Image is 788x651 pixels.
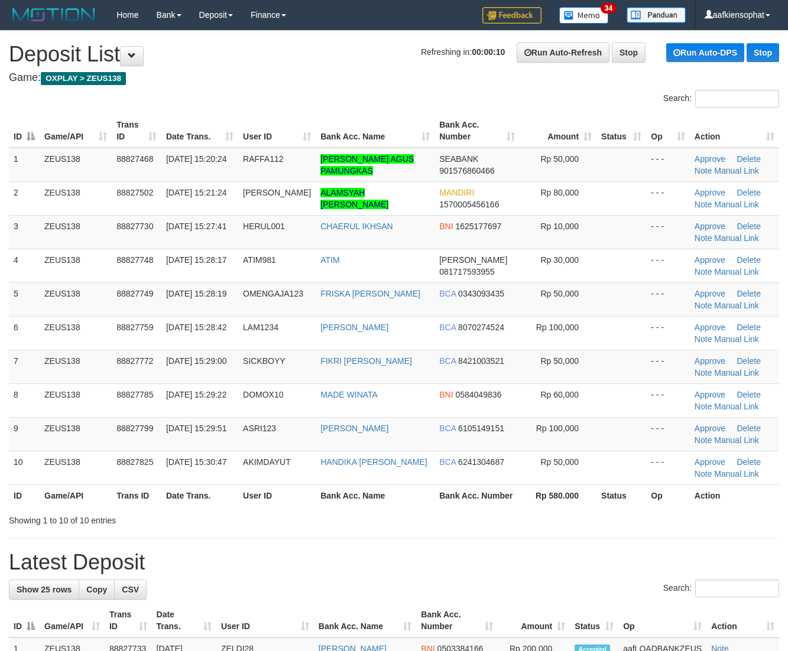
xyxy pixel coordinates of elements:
[714,368,759,377] a: Manual Link
[9,551,779,574] h1: Latest Deposit
[320,424,388,433] a: [PERSON_NAME]
[646,484,690,506] th: Op
[152,604,216,637] th: Date Trans.: activate to sort column ascending
[695,90,779,108] input: Search:
[161,114,238,148] th: Date Trans.: activate to sort column ascending
[40,215,112,249] td: ZEUS138
[40,249,112,282] td: ZEUS138
[695,267,712,276] a: Note
[695,255,725,265] a: Approve
[116,424,153,433] span: 88827799
[737,457,760,467] a: Delete
[316,484,434,506] th: Bank Acc. Name
[116,356,153,366] span: 88827772
[116,154,153,164] span: 88827468
[540,289,579,298] span: Rp 50,000
[112,484,161,506] th: Trans ID
[320,289,420,298] a: FRISKA [PERSON_NAME]
[9,604,40,637] th: ID: activate to sort column descending
[161,484,238,506] th: Date Trans.
[498,604,570,637] th: Amount: activate to sort column ascending
[540,255,579,265] span: Rp 30,000
[9,181,40,215] td: 2
[458,323,504,332] span: Copy 8070274524 to clipboard
[238,114,316,148] th: User ID: activate to sort column ascending
[714,200,759,209] a: Manual Link
[40,417,112,451] td: ZEUS138
[520,484,596,506] th: Rp 580.000
[455,390,501,399] span: Copy 0584049836 to clipboard
[737,255,760,265] a: Delete
[116,323,153,332] span: 88827759
[455,222,501,231] span: Copy 1625177697 to clipboard
[646,148,690,182] td: - - -
[41,72,126,85] span: OXPLAY > ZEUS138
[40,350,112,383] td: ZEUS138
[646,451,690,484] td: - - -
[434,484,520,506] th: Bank Acc. Number
[663,90,779,108] label: Search:
[695,154,725,164] a: Approve
[320,188,388,209] a: ALAMSYAH [PERSON_NAME]
[482,7,541,24] img: Feedback.jpg
[79,580,115,600] a: Copy
[166,289,226,298] span: [DATE] 15:28:19
[40,282,112,316] td: ZEUS138
[540,356,579,366] span: Rp 50,000
[9,282,40,316] td: 5
[166,356,226,366] span: [DATE] 15:29:00
[9,510,319,526] div: Showing 1 to 10 of 10 entries
[666,43,744,62] a: Run Auto-DPS
[116,255,153,265] span: 88827748
[714,233,759,243] a: Manual Link
[439,166,494,175] span: Copy 901576860466 to clipboard
[40,484,112,506] th: Game/API
[439,289,456,298] span: BCA
[540,457,579,467] span: Rp 50,000
[434,114,520,148] th: Bank Acc. Number: activate to sort column ascending
[9,484,40,506] th: ID
[714,334,759,344] a: Manual Link
[612,43,646,63] a: Stop
[9,6,99,24] img: MOTION_logo.png
[627,7,686,23] img: panduan.png
[695,289,725,298] a: Approve
[166,188,226,197] span: [DATE] 15:21:24
[690,484,779,506] th: Action
[540,154,579,164] span: Rp 50,000
[458,289,504,298] span: Copy 0343093435 to clipboard
[695,356,725,366] a: Approve
[737,289,760,298] a: Delete
[714,166,759,175] a: Manual Link
[243,188,311,197] span: [PERSON_NAME]
[737,356,760,366] a: Delete
[695,188,725,197] a: Approve
[737,390,760,399] a: Delete
[166,222,226,231] span: [DATE] 15:27:41
[695,435,712,445] a: Note
[114,580,147,600] a: CSV
[520,114,596,148] th: Amount: activate to sort column ascending
[439,356,456,366] span: BCA
[243,457,291,467] span: AKIMDAYUT
[116,457,153,467] span: 88827825
[695,469,712,479] a: Note
[166,154,226,164] span: [DATE] 15:20:24
[714,402,759,411] a: Manual Link
[536,424,579,433] span: Rp 100,000
[9,72,779,84] h4: Game:
[439,323,456,332] span: BCA
[122,585,139,594] span: CSV
[439,267,494,276] span: Copy 081717593955 to clipboard
[536,323,579,332] span: Rp 100,000
[314,604,417,637] th: Bank Acc. Name: activate to sort column ascending
[663,580,779,597] label: Search:
[166,390,226,399] span: [DATE] 15:29:22
[320,255,339,265] a: ATIM
[243,390,283,399] span: DOMOX10
[646,249,690,282] td: - - -
[646,114,690,148] th: Op: activate to sort column ascending
[646,316,690,350] td: - - -
[439,457,456,467] span: BCA
[706,604,779,637] th: Action: activate to sort column ascending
